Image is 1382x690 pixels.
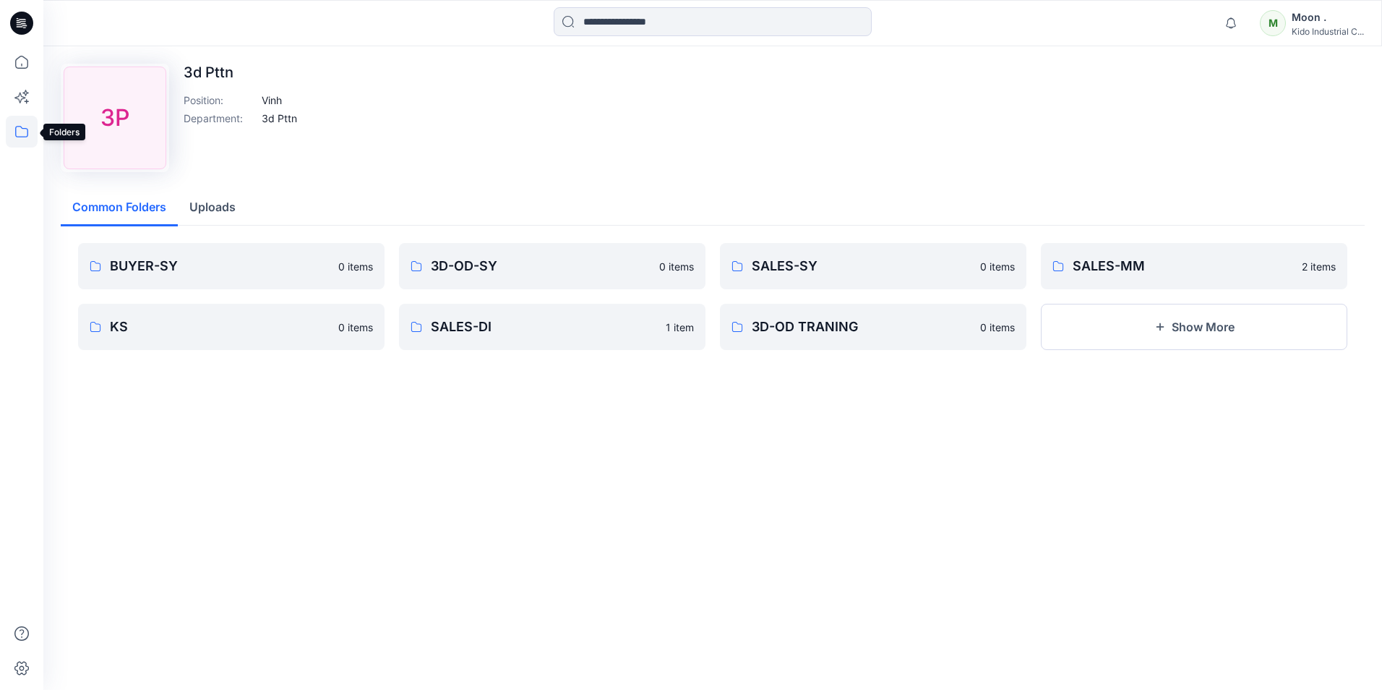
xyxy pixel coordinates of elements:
[110,317,330,337] p: KS
[338,320,373,335] p: 0 items
[431,317,657,337] p: SALES-DI
[338,259,373,274] p: 0 items
[110,256,330,276] p: BUYER-SY
[61,189,178,226] button: Common Folders
[980,259,1015,274] p: 0 items
[178,189,247,226] button: Uploads
[752,256,971,276] p: SALES-SY
[184,93,256,108] p: Position :
[399,243,705,289] a: 3D-OD-SY0 items
[262,93,282,108] p: Vinh
[1041,304,1347,350] button: Show More
[431,256,651,276] p: 3D-OD-SY
[262,111,297,126] p: 3d Pttn
[1292,9,1364,26] div: Moon .
[64,67,166,169] div: 3P
[980,320,1015,335] p: 0 items
[1041,243,1347,289] a: SALES-MM2 items
[1292,26,1364,37] div: Kido Industrial C...
[184,64,297,81] p: 3d Pttn
[399,304,705,350] a: SALES-DI1 item
[720,243,1026,289] a: SALES-SY0 items
[720,304,1026,350] a: 3D-OD TRANING0 items
[1260,10,1286,36] div: M
[78,243,385,289] a: BUYER-SY0 items
[184,111,256,126] p: Department :
[78,304,385,350] a: KS0 items
[666,320,694,335] p: 1 item
[1302,259,1336,274] p: 2 items
[1073,256,1293,276] p: SALES-MM
[752,317,971,337] p: 3D-OD TRANING
[659,259,694,274] p: 0 items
